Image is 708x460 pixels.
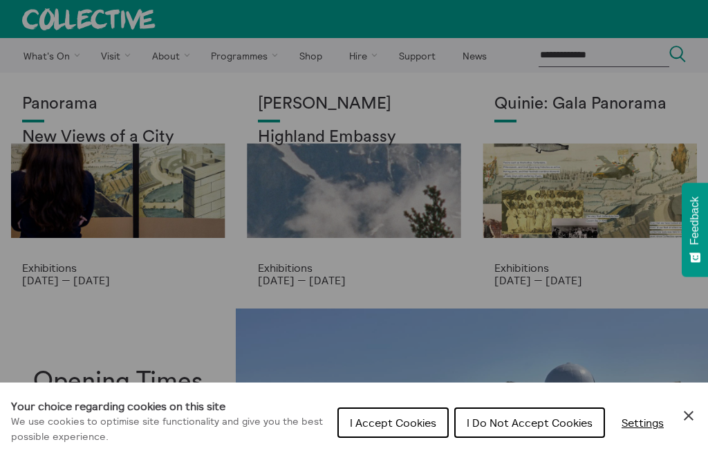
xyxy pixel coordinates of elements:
span: Settings [622,416,664,430]
button: I Accept Cookies [337,407,449,438]
p: We use cookies to optimise site functionality and give you the best possible experience. [11,414,326,444]
span: I Accept Cookies [350,416,436,430]
button: Settings [611,409,675,436]
button: Close Cookie Control [680,407,697,424]
button: I Do Not Accept Cookies [454,407,605,438]
span: Feedback [689,196,701,245]
span: I Do Not Accept Cookies [467,416,593,430]
h1: Your choice regarding cookies on this site [11,398,326,414]
button: Feedback - Show survey [682,183,708,277]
